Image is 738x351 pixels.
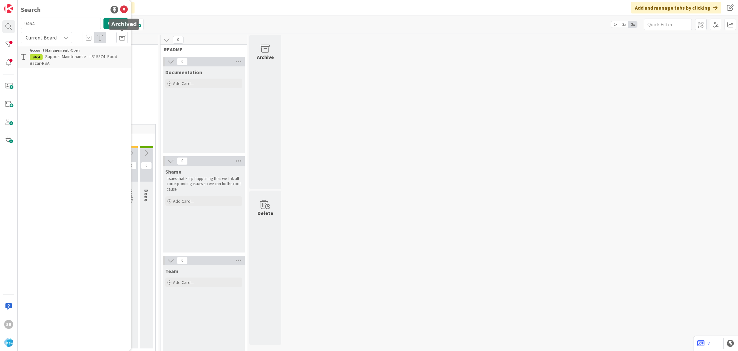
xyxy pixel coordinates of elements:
[111,21,137,27] h5: Archived
[141,162,152,169] span: 0
[4,338,13,347] img: avatar
[177,257,188,264] span: 0
[628,21,637,28] span: 3x
[165,268,178,274] span: Team
[631,2,721,13] div: Add and manage tabs by clicking
[30,47,128,53] div: Open
[4,320,13,329] div: SB
[620,21,628,28] span: 2x
[18,46,131,68] a: Account Management ›Open9464Support Maintenance - #319874- Food Bazar-RSA
[644,19,692,30] input: Quick Filter...
[173,279,193,285] span: Add Card...
[164,46,239,53] span: README
[30,48,71,53] b: Account Management ›
[143,189,150,201] span: Done
[611,21,620,28] span: 1x
[173,198,193,204] span: Add Card...
[21,18,101,29] input: Search for title...
[26,34,57,41] span: Current Board
[167,176,241,192] p: Issues that keep happening that we link all corresponding issues so we can fix the root cause.
[177,58,188,65] span: 0
[4,4,13,13] img: Visit kanbanzone.com
[103,18,128,29] button: Search
[165,69,202,75] span: Documentation
[697,339,710,347] a: 2
[173,81,193,86] span: Add Card...
[165,168,181,175] span: Shame
[128,189,134,203] span: Verify
[126,162,136,169] span: 0
[30,54,43,60] div: 9464
[173,36,184,44] span: 0
[257,53,274,61] div: Archive
[177,157,188,165] span: 0
[21,5,41,14] div: Search
[258,209,273,217] div: Delete
[30,54,117,66] span: Support Maintenance - #319874- Food Bazar-RSA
